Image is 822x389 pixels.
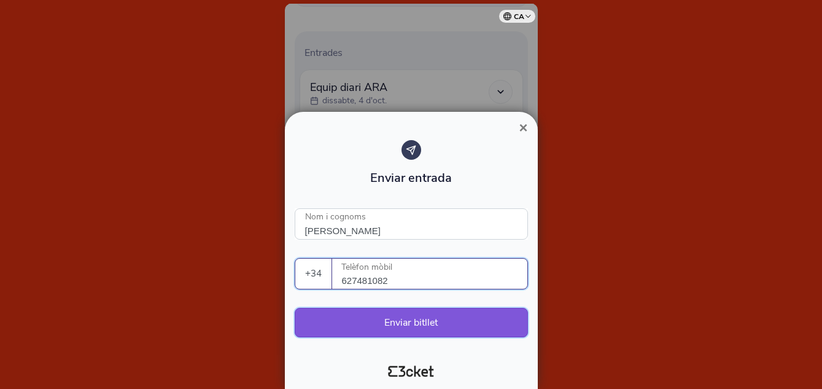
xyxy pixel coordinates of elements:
[332,259,529,276] label: Telèfon mòbil
[295,208,528,240] input: Nom i cognoms
[295,208,376,226] label: Nom i cognoms
[342,259,527,289] input: Telèfon mòbil
[370,170,452,186] span: Enviar entrada
[519,119,527,136] span: ×
[295,308,528,337] button: Enviar bitllet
